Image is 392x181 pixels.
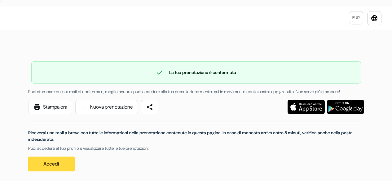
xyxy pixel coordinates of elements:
[367,11,381,25] a: language
[28,145,364,152] p: Puoi accedere al tuo profilo e visualizzare tutte le tue prenotazioni:
[28,157,75,171] a: Accedi
[80,103,88,111] span: add
[75,100,138,114] a: addNuova prenotazione
[28,100,72,114] a: printStampa ora
[33,103,41,111] span: print
[146,103,153,111] span: share
[7,13,85,24] img: OstelliDellaGioventu.com
[327,100,364,114] img: Scarica l'applicazione gratuita
[371,15,378,22] i: language
[349,11,363,24] a: EUR
[32,69,361,76] div: La tua prenotazione è confermata
[288,100,325,114] img: Scarica l'applicazione gratuita
[156,69,163,76] span: check
[28,130,364,143] p: Riceverai una mail a breve con tutte le informazioni della prenotazione contenute in questa pagin...
[28,89,340,94] span: Puoi stampare questa mail di conferma o, meglio ancora, puoi accedere alla tua prenotazione mentr...
[141,100,158,114] a: share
